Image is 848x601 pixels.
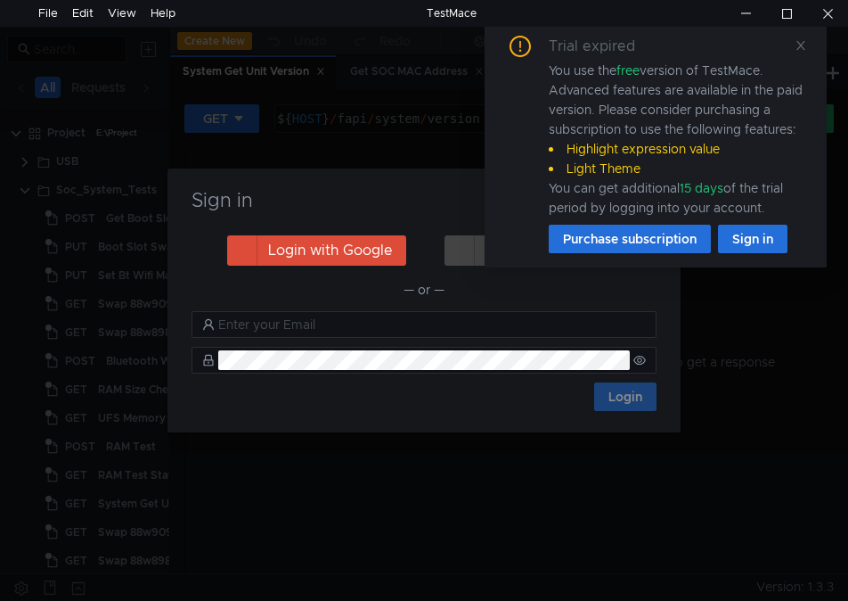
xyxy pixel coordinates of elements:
[444,235,621,266] button: Login with GitHub
[189,190,659,211] h3: Sign in
[218,315,646,334] input: Enter your Email
[549,178,805,218] div: You can get additional of the trial period by logging into your account.
[549,159,805,178] li: Light Theme
[680,180,723,196] span: 15 days
[192,279,656,300] div: — or —
[549,225,711,253] button: Purchase subscription
[227,235,406,266] button: Login with Google
[616,62,640,78] span: free
[549,61,805,218] div: You use the version of TestMace. Advanced features are available in the paid version. Please cons...
[718,225,787,253] button: Sign in
[549,36,656,57] div: Trial expired
[549,139,805,159] li: Highlight expression value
